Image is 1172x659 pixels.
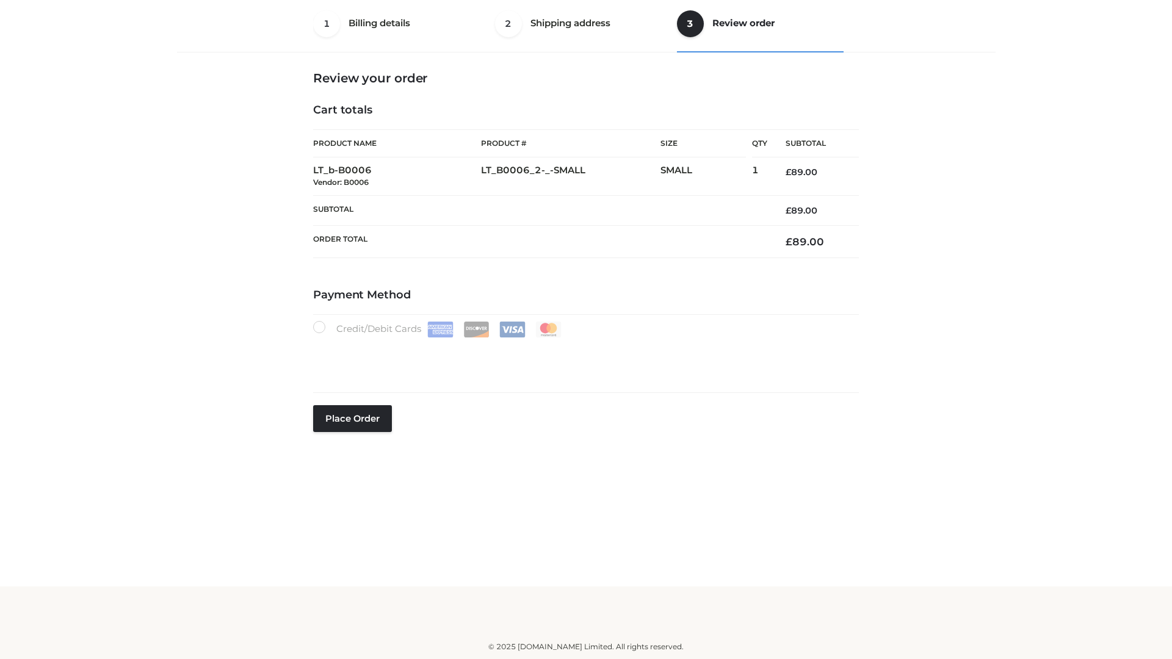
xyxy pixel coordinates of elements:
h4: Payment Method [313,289,859,302]
bdi: 89.00 [786,236,824,248]
bdi: 89.00 [786,167,817,178]
h4: Cart totals [313,104,859,117]
td: LT_b-B0006 [313,157,481,196]
th: Subtotal [313,195,767,225]
th: Order Total [313,226,767,258]
img: Mastercard [535,322,562,337]
span: £ [786,167,791,178]
div: © 2025 [DOMAIN_NAME] Limited. All rights reserved. [181,641,991,653]
img: Discover [463,322,490,337]
bdi: 89.00 [786,205,817,216]
iframe: Secure payment input frame [311,335,856,380]
label: Credit/Debit Cards [313,321,563,337]
th: Subtotal [767,130,859,157]
td: SMALL [660,157,752,196]
img: Amex [427,322,454,337]
th: Size [660,130,746,157]
span: £ [786,236,792,248]
th: Product # [481,129,660,157]
button: Place order [313,405,392,432]
small: Vendor: B0006 [313,178,369,187]
th: Product Name [313,129,481,157]
img: Visa [499,322,526,337]
span: £ [786,205,791,216]
td: 1 [752,157,767,196]
td: LT_B0006_2-_-SMALL [481,157,660,196]
h3: Review your order [313,71,859,85]
th: Qty [752,129,767,157]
